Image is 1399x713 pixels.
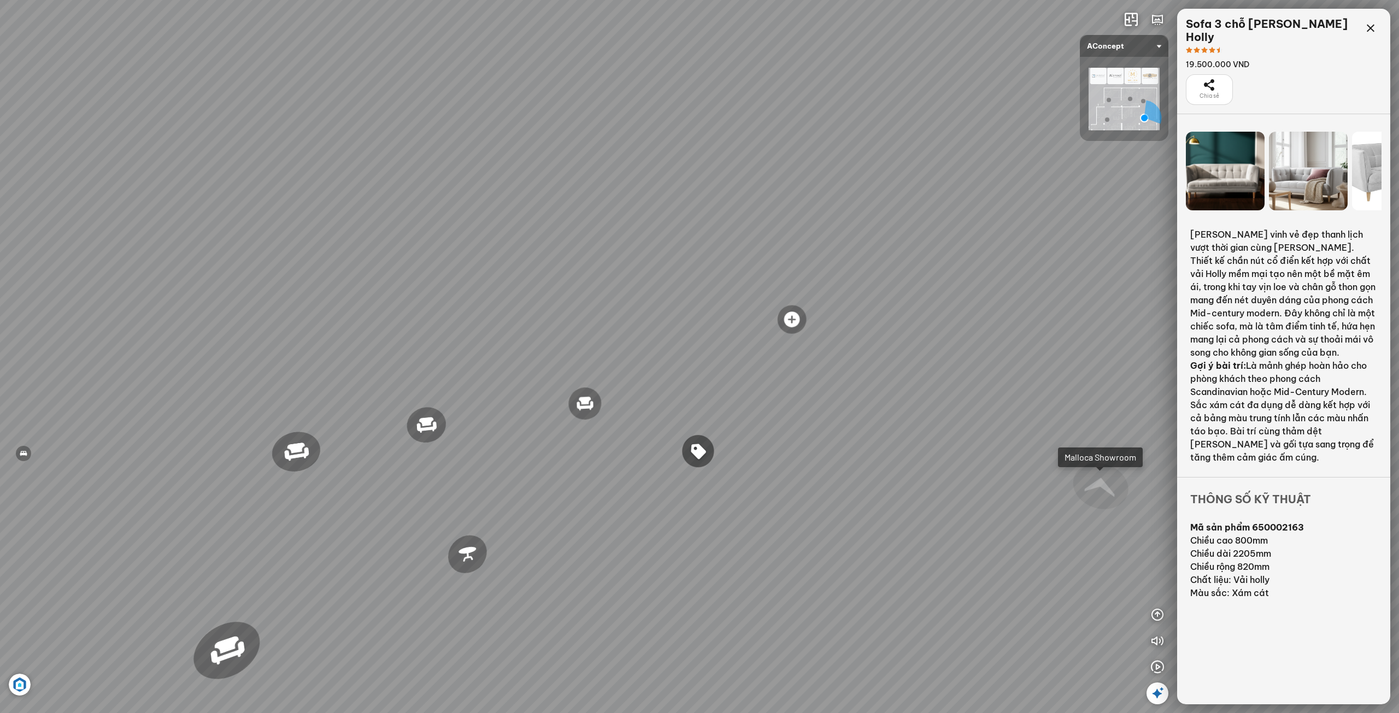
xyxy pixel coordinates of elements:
li: Chiều cao 800mm [1190,534,1377,547]
span: star [1216,47,1223,54]
div: Malloca Showroom [1065,452,1136,463]
img: Artboard_6_4x_1_F4RHW9YJWHU.jpg [9,674,31,696]
span: AConcept [1087,35,1161,57]
div: Sofa 3 chỗ [PERSON_NAME] Holly [1186,17,1360,44]
span: star [1201,47,1208,54]
img: AConcept_CTMHTJT2R6E4.png [1089,68,1160,130]
span: star [1186,47,1192,54]
li: Màu sắc: Xám cát [1190,586,1377,599]
li: Chiều rộng 820mm [1190,560,1377,573]
li: Chất liệu: Vải holly [1190,573,1377,586]
div: Thông số kỹ thuật [1177,477,1390,508]
strong: Mã sản phẩm 650002163 [1190,522,1304,533]
div: 19.500.000 VND [1186,59,1360,70]
span: star [1194,47,1200,54]
span: Chia sẻ [1200,92,1219,101]
span: star [1209,47,1215,54]
strong: Gợi ý bài trí: [1190,360,1246,371]
li: Chiều dài 2205mm [1190,547,1377,560]
p: Là mảnh ghép hoàn hảo cho phòng khách theo phong cách Scandinavian hoặc Mid-Century Modern. Sắc x... [1190,359,1377,464]
p: [PERSON_NAME] vinh vẻ đẹp thanh lịch vượt thời gian cùng [PERSON_NAME]. Thiết kế chần nút cổ điển... [1190,228,1377,359]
